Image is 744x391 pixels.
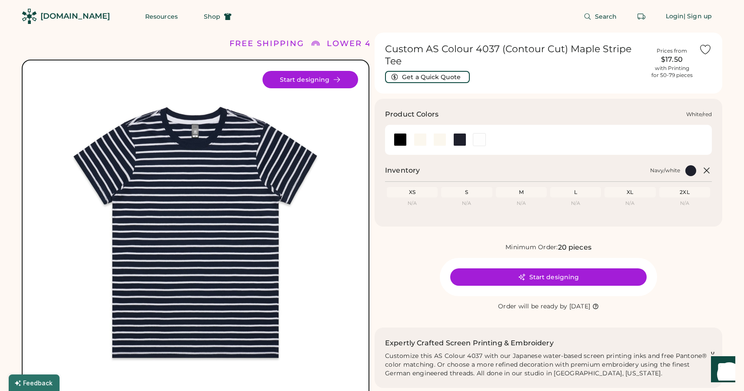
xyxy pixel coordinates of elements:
div: Customize this AS Colour 4037 with our Japanese water-based screen printing inks and free Pantone... [385,352,712,378]
div: L [552,189,599,196]
div: 20 pieces [558,242,591,253]
div: 2XL [661,189,708,196]
div: | Sign up [684,12,712,21]
div: M [498,189,545,196]
div: N/A [552,201,599,206]
img: Rendered Logo - Screens [22,9,37,24]
div: $17.50 [650,54,694,65]
div: N/A [443,201,490,206]
div: S [443,189,490,196]
button: Resources [135,8,188,25]
h2: Inventory [385,165,420,176]
div: Order will be ready by [498,302,568,311]
div: LOWER 48 STATES [327,38,415,50]
button: Start designing [262,71,358,88]
div: XS [389,189,436,196]
button: Shop [193,8,242,25]
span: Search [595,13,617,20]
div: Minimum Order: [505,243,558,252]
div: [DATE] [569,302,591,311]
div: FREE SHIPPING [229,38,304,50]
div: White/red [686,111,712,118]
div: XL [606,189,654,196]
div: Login [666,12,684,21]
button: Start designing [450,268,647,286]
iframe: Front Chat [703,352,740,389]
div: [DOMAIN_NAME] [40,11,110,22]
button: Get a Quick Quote [385,71,470,83]
div: N/A [606,201,654,206]
div: Navy/white [650,167,680,174]
span: Shop [204,13,220,20]
div: N/A [389,201,436,206]
h3: Product Colors [385,109,438,120]
h1: Custom AS Colour 4037 (Contour Cut) Maple Stripe Tee [385,43,645,67]
div: with Printing for 50-79 pieces [651,65,693,79]
div: N/A [498,201,545,206]
div: N/A [661,201,708,206]
div: Prices from [657,47,687,54]
button: Search [573,8,628,25]
h2: Expertly Crafted Screen Printing & Embroidery [385,338,554,348]
button: Retrieve an order [633,8,650,25]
